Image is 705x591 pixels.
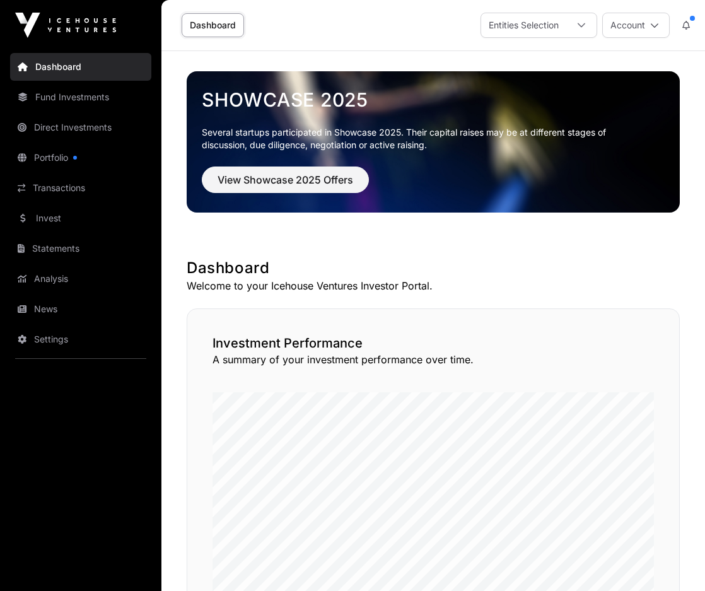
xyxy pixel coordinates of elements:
[10,53,151,81] a: Dashboard
[187,258,680,278] h1: Dashboard
[202,179,369,192] a: View Showcase 2025 Offers
[218,172,353,187] span: View Showcase 2025 Offers
[10,235,151,262] a: Statements
[10,174,151,202] a: Transactions
[10,83,151,111] a: Fund Investments
[202,167,369,193] button: View Showcase 2025 Offers
[213,334,654,352] h2: Investment Performance
[10,265,151,293] a: Analysis
[182,13,244,37] a: Dashboard
[10,295,151,323] a: News
[187,278,680,293] p: Welcome to your Icehouse Ventures Investor Portal.
[602,13,670,38] button: Account
[202,88,665,111] a: Showcase 2025
[481,13,566,37] div: Entities Selection
[10,204,151,232] a: Invest
[202,126,626,151] p: Several startups participated in Showcase 2025. Their capital raises may be at different stages o...
[187,71,680,213] img: Showcase 2025
[10,114,151,141] a: Direct Investments
[213,352,654,367] p: A summary of your investment performance over time.
[10,144,151,172] a: Portfolio
[15,13,116,38] img: Icehouse Ventures Logo
[10,325,151,353] a: Settings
